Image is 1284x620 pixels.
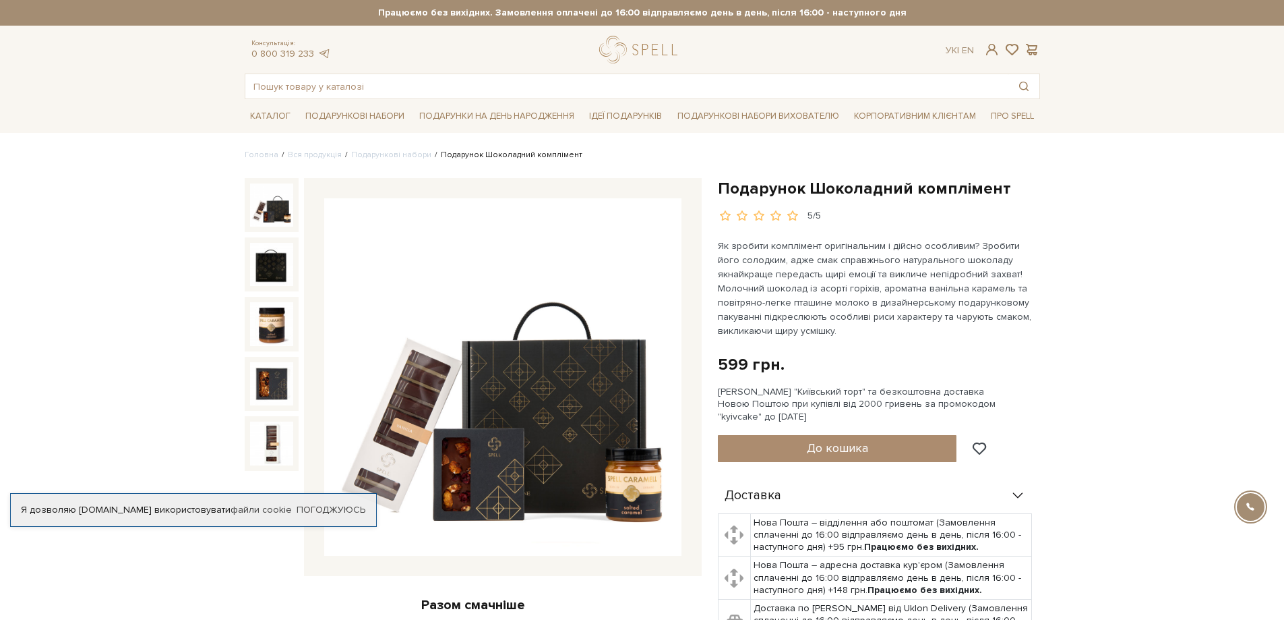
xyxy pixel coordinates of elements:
[300,106,410,127] a: Подарункові набори
[431,149,582,161] li: Подарунок Шоколадний комплімент
[584,106,667,127] a: Ідеї подарунків
[718,239,1034,338] p: Як зробити комплімент оригінальним і дійсно особливим? Зробити його солодким, адже смак справжньо...
[751,513,1032,557] td: Нова Пошта – відділення або поштомат (Замовлення сплаченні до 16:00 відправляємо день в день, піс...
[251,48,314,59] a: 0 800 319 233
[251,39,331,48] span: Консультація:
[725,490,781,502] span: Доставка
[250,243,293,286] img: Подарунок Шоколадний комплімент
[751,557,1032,600] td: Нова Пошта – адресна доставка кур'єром (Замовлення сплаченні до 16:00 відправляємо день в день, п...
[324,198,681,556] img: Подарунок Шоколадний комплімент
[867,584,982,596] b: Працюємо без вихідних.
[946,45,974,57] div: Ук
[250,302,293,345] img: Подарунок Шоколадний комплімент
[718,386,1040,423] div: [PERSON_NAME] "Київський торт" та безкоштовна доставка Новою Поштою при купівлі від 2000 гривень ...
[718,435,957,462] button: До кошика
[962,45,974,56] a: En
[351,150,431,160] a: Подарункові набори
[231,504,292,515] a: файли cookie
[250,184,293,227] img: Подарунок Шоколадний комплімент
[245,596,702,614] div: Разом смачніше
[245,74,1008,98] input: Пошук товару у каталозі
[599,36,683,63] a: logo
[718,178,1040,199] h1: Подарунок Шоколадний комплімент
[250,422,293,465] img: Подарунок Шоколадний комплімент
[718,354,785,375] div: 599 грн.
[957,45,959,56] span: |
[849,105,981,128] a: Корпоративним клієнтам
[985,106,1039,127] a: Про Spell
[317,48,331,59] a: telegram
[245,7,1040,19] strong: Працюємо без вихідних. Замовлення оплачені до 16:00 відправляємо день в день, після 16:00 - насту...
[288,150,342,160] a: Вся продукція
[807,441,868,455] span: До кошика
[245,150,278,160] a: Головна
[250,362,293,405] img: Подарунок Шоколадний комплімент
[297,504,365,516] a: Погоджуюсь
[672,105,845,128] a: Подарункові набори вихователю
[11,504,376,516] div: Я дозволяю [DOMAIN_NAME] використовувати
[1008,74,1039,98] button: Пошук товару у каталозі
[245,106,296,127] a: Каталог
[414,106,580,127] a: Подарунки на День народження
[864,541,979,553] b: Працюємо без вихідних.
[807,210,821,223] div: 5/5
